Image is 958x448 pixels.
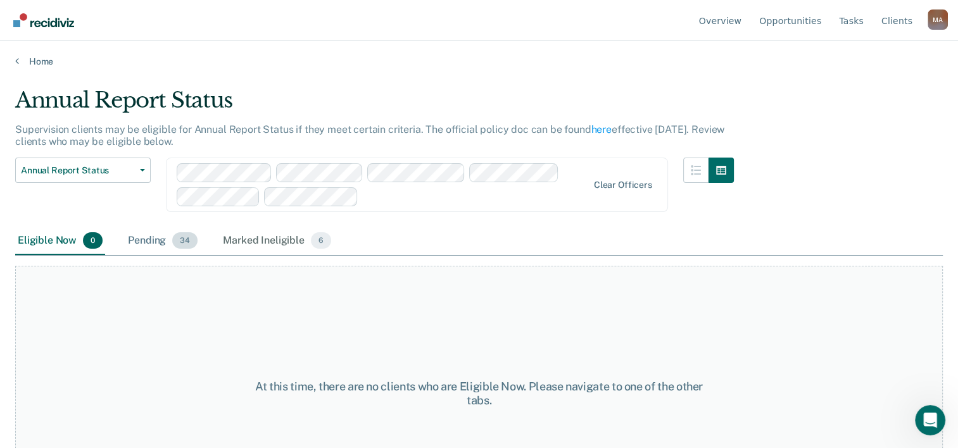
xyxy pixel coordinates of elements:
[15,158,151,183] button: Annual Report Status
[83,232,103,249] span: 0
[594,180,652,190] div: Clear officers
[15,227,105,255] div: Eligible Now0
[928,9,948,30] div: M A
[172,232,198,249] span: 34
[21,165,135,176] span: Annual Report Status
[311,232,331,249] span: 6
[928,9,948,30] button: Profile dropdown button
[125,227,200,255] div: Pending34
[220,227,334,255] div: Marked Ineligible6
[15,123,724,147] p: Supervision clients may be eligible for Annual Report Status if they meet certain criteria. The o...
[248,380,711,407] div: At this time, there are no clients who are Eligible Now. Please navigate to one of the other tabs.
[15,87,734,123] div: Annual Report Status
[915,405,945,435] iframe: Intercom live chat
[15,56,943,67] a: Home
[591,123,612,135] a: here
[13,13,74,27] img: Recidiviz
